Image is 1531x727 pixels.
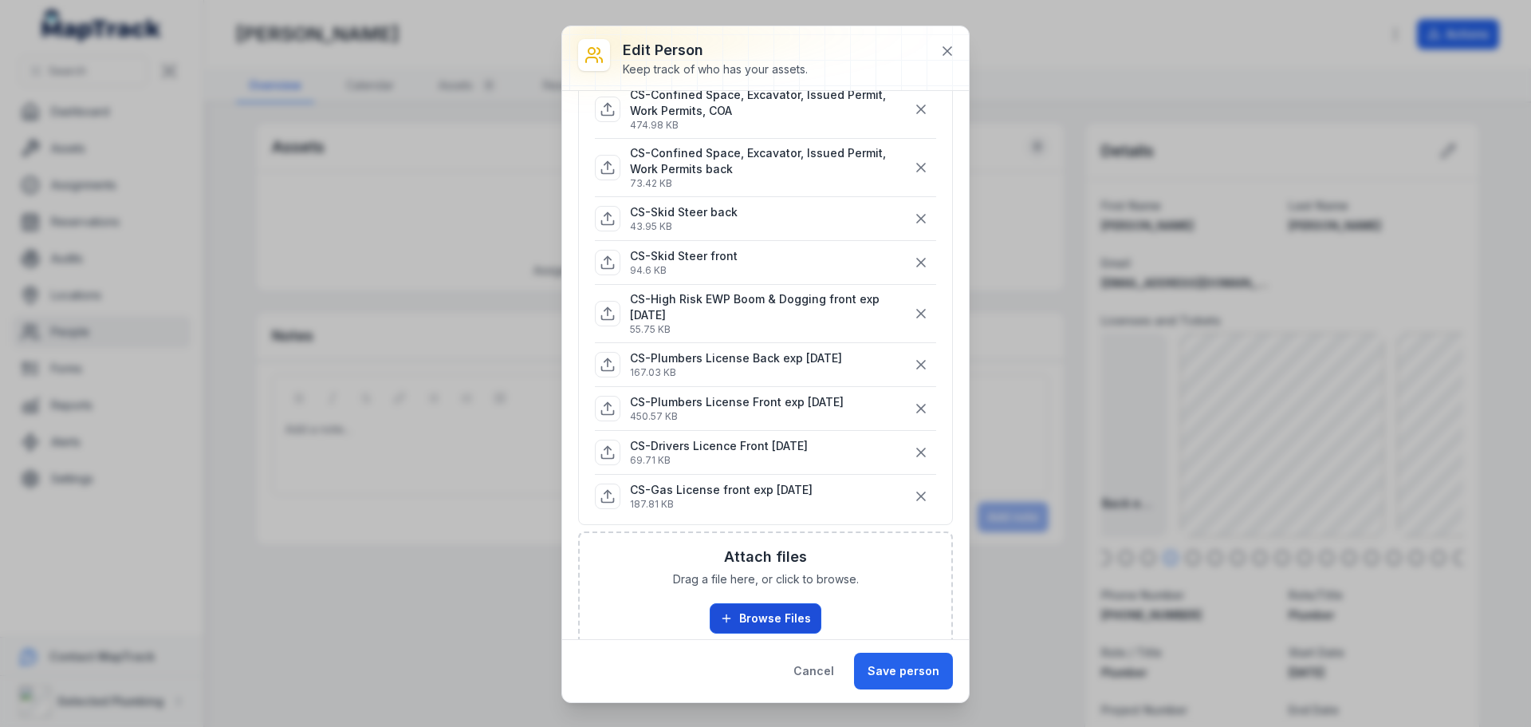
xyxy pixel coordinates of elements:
[630,204,738,220] p: CS-Skid Steer back
[630,248,738,264] p: CS-Skid Steer front
[630,87,906,119] p: CS-Confined Space, Excavator, Issued Permit, Work Permits, COA
[630,366,842,379] p: 167.03 KB
[630,177,906,190] p: 73.42 KB
[623,39,808,61] h3: Edit person
[630,350,842,366] p: CS-Plumbers License Back exp [DATE]
[780,653,848,689] button: Cancel
[630,264,738,277] p: 94.6 KB
[630,438,808,454] p: CS-Drivers Licence Front [DATE]
[630,482,813,498] p: CS-Gas License front exp [DATE]
[630,498,813,511] p: 187.81 KB
[630,323,906,336] p: 55.75 KB
[710,603,821,634] button: Browse Files
[630,291,906,323] p: CS-High Risk EWP Boom & Dogging front exp [DATE]
[630,410,844,423] p: 450.57 KB
[854,653,953,689] button: Save person
[623,61,808,77] div: Keep track of who has your assets.
[630,119,906,132] p: 474.98 KB
[673,571,859,587] span: Drag a file here, or click to browse.
[630,220,738,233] p: 43.95 KB
[630,394,844,410] p: CS-Plumbers License Front exp [DATE]
[630,454,808,467] p: 69.71 KB
[630,145,906,177] p: CS-Confined Space, Excavator, Issued Permit, Work Permits back
[724,546,807,568] h3: Attach files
